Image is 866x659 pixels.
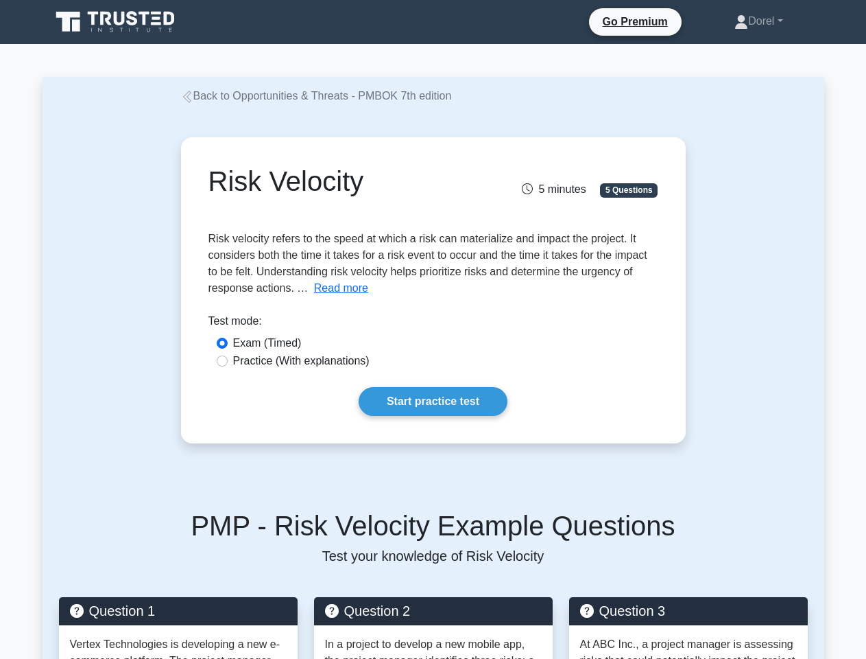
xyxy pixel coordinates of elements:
[594,13,676,30] a: Go Premium
[325,603,542,619] h5: Question 2
[59,548,808,564] p: Test your knowledge of Risk Velocity
[314,280,368,297] button: Read more
[701,8,815,35] a: Dorel
[600,183,658,197] span: 5 Questions
[359,387,507,416] a: Start practice test
[208,233,647,294] span: Risk velocity refers to the speed at which a risk can materialize and impact the project. It cons...
[208,165,503,198] h1: Risk Velocity
[522,183,586,195] span: 5 minutes
[208,313,658,335] div: Test mode:
[181,90,452,102] a: Back to Opportunities & Threats - PMBOK 7th edition
[59,509,808,542] h5: PMP - Risk Velocity Example Questions
[580,603,797,619] h5: Question 3
[233,335,302,351] label: Exam (Timed)
[233,353,370,369] label: Practice (With explanations)
[70,603,287,619] h5: Question 1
